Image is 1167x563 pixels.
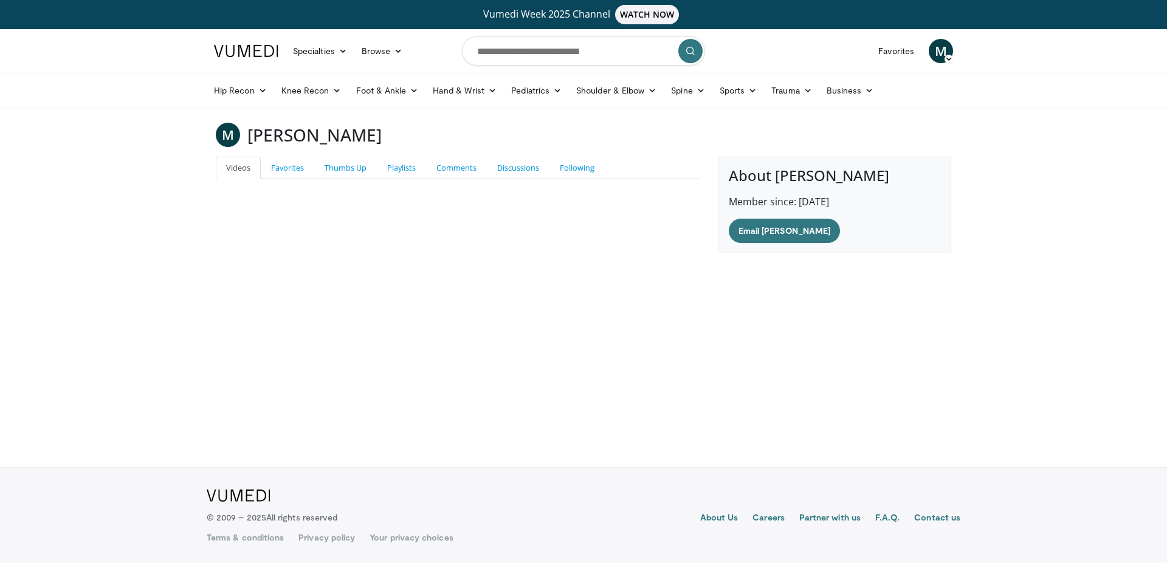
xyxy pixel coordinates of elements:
[425,78,504,103] a: Hand & Wrist
[377,157,426,179] a: Playlists
[929,39,953,63] a: M
[207,511,337,524] p: © 2009 – 2025
[462,36,705,66] input: Search topics, interventions
[615,5,680,24] span: WATCH NOW
[247,123,382,147] h3: [PERSON_NAME]
[207,490,270,502] img: VuMedi Logo
[752,511,785,526] a: Careers
[549,157,605,179] a: Following
[504,78,569,103] a: Pediatrics
[286,39,354,63] a: Specialties
[314,157,377,179] a: Thumbs Up
[207,78,274,103] a: Hip Recon
[729,167,941,185] h4: About [PERSON_NAME]
[729,219,840,243] a: Email [PERSON_NAME]
[712,78,765,103] a: Sports
[914,511,960,526] a: Contact us
[569,78,664,103] a: Shoulder & Elbow
[216,123,240,147] a: M
[298,531,355,544] a: Privacy policy
[664,78,712,103] a: Spine
[487,157,549,179] a: Discussions
[261,157,314,179] a: Favorites
[266,512,337,522] span: All rights reserved
[214,45,278,57] img: VuMedi Logo
[216,157,261,179] a: Videos
[799,511,861,526] a: Partner with us
[764,78,819,103] a: Trauma
[354,39,410,63] a: Browse
[871,39,921,63] a: Favorites
[216,5,951,24] a: Vumedi Week 2025 ChannelWATCH NOW
[207,531,284,544] a: Terms & conditions
[349,78,426,103] a: Foot & Ankle
[426,157,487,179] a: Comments
[274,78,349,103] a: Knee Recon
[370,531,453,544] a: Your privacy choices
[819,78,881,103] a: Business
[729,194,941,209] p: Member since: [DATE]
[875,511,900,526] a: F.A.Q.
[700,511,738,526] a: About Us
